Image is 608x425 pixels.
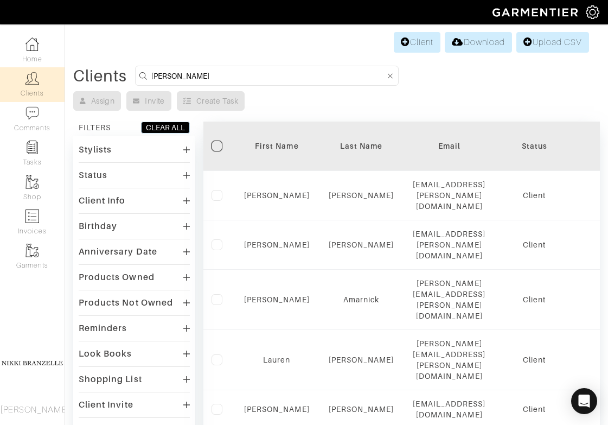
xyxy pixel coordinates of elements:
[25,106,39,120] img: comment-icon-a0a6a9ef722e966f86d9cbdc48e553b5cf19dbc54f86b18d962a5391bc8f6eb6.png
[79,170,107,181] div: Status
[586,5,599,19] img: gear-icon-white-bd11855cb880d31180b6d7d6211b90ccbf57a29d726f0c71d8c61bd08dd39cc2.png
[244,295,310,304] a: [PERSON_NAME]
[79,272,155,283] div: Products Owned
[502,294,567,305] div: Client
[79,399,133,410] div: Client Invite
[25,175,39,189] img: garments-icon-b7da505a4dc4fd61783c78ac3ca0ef83fa9d6f193b1c9dc38574b1d14d53ca28.png
[25,72,39,85] img: clients-icon-6bae9207a08558b7cb47a8932f037763ab4055f8c8b6bfacd5dc20c3e0201464.png
[79,221,117,232] div: Birthday
[79,297,173,308] div: Products Not Owned
[244,405,310,414] a: [PERSON_NAME]
[487,3,586,22] img: garmentier-logo-header-white-b43fb05a5012e4ada735d5af1a66efaba907eab6374d6393d1fbf88cb4ef424d.png
[244,240,310,249] a: [PERSON_NAME]
[326,141,397,151] div: Last Name
[79,144,112,155] div: Stylists
[79,323,127,334] div: Reminders
[151,69,386,83] input: Search by name, email, phone, city, or state
[329,240,394,249] a: [PERSON_NAME]
[79,122,111,133] div: FILTERS
[343,295,379,304] a: Amarnick
[318,122,405,171] th: Toggle SortBy
[413,141,485,151] div: Email
[146,122,185,133] div: CLEAR ALL
[236,122,318,171] th: Toggle SortBy
[502,190,567,201] div: Client
[25,210,39,223] img: orders-icon-0abe47150d42831381b5fb84f609e132dff9fe21cb692f30cb5eec754e2cba89.png
[394,32,440,53] a: Client
[25,37,39,51] img: dashboard-icon-dbcd8f5a0b271acd01030246c82b418ddd0df26cd7fceb0bd07c9910d44c42f6.png
[502,404,567,415] div: Client
[329,356,394,364] a: [PERSON_NAME]
[79,246,157,257] div: Anniversary Date
[571,388,597,414] div: Open Intercom Messenger
[413,278,485,321] div: [PERSON_NAME][EMAIL_ADDRESS][PERSON_NAME][DOMAIN_NAME]
[502,354,567,365] div: Client
[516,32,589,53] a: Upload CSV
[141,122,190,134] button: CLEAR ALL
[502,141,567,151] div: Status
[263,356,290,364] a: Lauren
[25,244,39,257] img: garments-icon-b7da505a4dc4fd61783c78ac3ca0ef83fa9d6f193b1c9dc38574b1d14d53ca28.png
[445,32,511,53] a: Download
[79,195,126,206] div: Client Info
[79,374,142,385] div: Shopping List
[244,191,310,200] a: [PERSON_NAME]
[494,122,575,171] th: Toggle SortBy
[413,398,485,420] div: [EMAIL_ADDRESS][DOMAIN_NAME]
[25,141,39,154] img: reminder-icon-8004d30b9f0a5d33ae49ab947aed9ed385cf756f9e5892f1edd6e32f2345188e.png
[79,348,132,359] div: Look Books
[413,338,485,382] div: [PERSON_NAME][EMAIL_ADDRESS][PERSON_NAME][DOMAIN_NAME]
[502,239,567,250] div: Client
[329,405,394,414] a: [PERSON_NAME]
[413,179,485,212] div: [EMAIL_ADDRESS][PERSON_NAME][DOMAIN_NAME]
[329,191,394,200] a: [PERSON_NAME]
[244,141,310,151] div: First Name
[413,229,485,261] div: [EMAIL_ADDRESS][PERSON_NAME][DOMAIN_NAME]
[73,71,127,81] div: Clients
